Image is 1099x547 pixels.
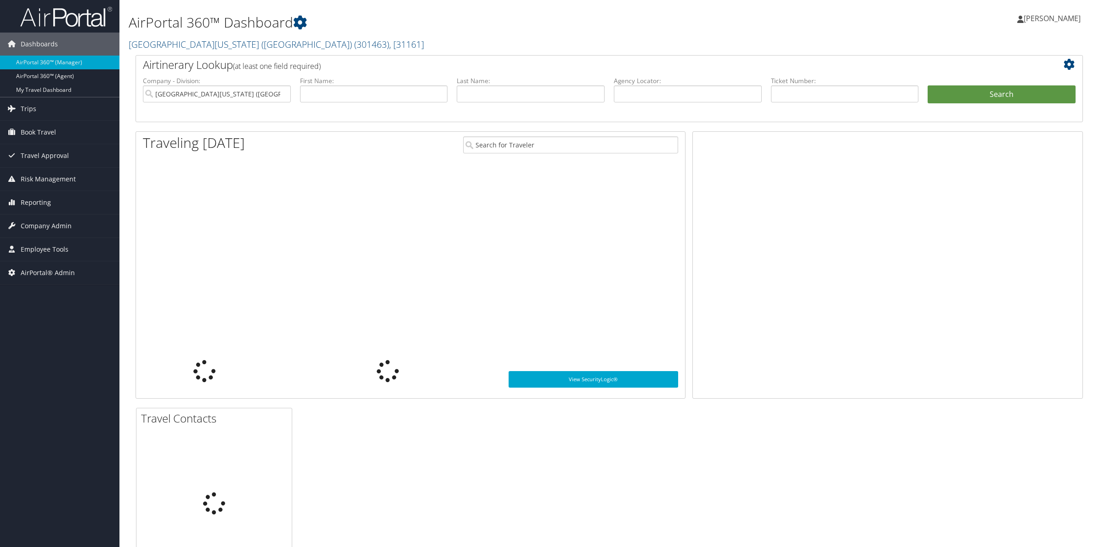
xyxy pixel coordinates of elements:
h2: Airtinerary Lookup [143,57,997,73]
span: Trips [21,97,36,120]
span: Risk Management [21,168,76,191]
span: Company Admin [21,214,72,237]
span: Employee Tools [21,238,68,261]
a: [GEOGRAPHIC_DATA][US_STATE] ([GEOGRAPHIC_DATA]) [129,38,424,51]
a: View SecurityLogic® [509,371,678,388]
label: Ticket Number: [771,76,919,85]
span: (at least one field required) [233,61,321,71]
span: ( 301463 ) [354,38,389,51]
span: Book Travel [21,121,56,144]
h2: Travel Contacts [141,411,292,426]
span: AirPortal® Admin [21,261,75,284]
a: [PERSON_NAME] [1017,5,1090,32]
label: Last Name: [457,76,605,85]
h1: Traveling [DATE] [143,133,245,152]
span: Travel Approval [21,144,69,167]
img: airportal-logo.png [20,6,112,28]
span: Reporting [21,191,51,214]
span: , [ 31161 ] [389,38,424,51]
span: [PERSON_NAME] [1024,13,1081,23]
span: Dashboards [21,33,58,56]
button: Search [928,85,1076,104]
label: First Name: [300,76,448,85]
label: Agency Locator: [614,76,762,85]
label: Company - Division: [143,76,291,85]
h1: AirPortal 360™ Dashboard [129,13,770,32]
input: Search for Traveler [463,136,678,153]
